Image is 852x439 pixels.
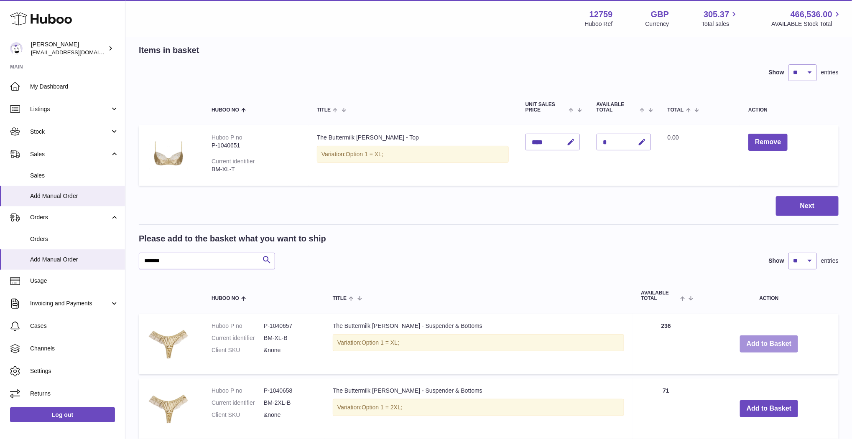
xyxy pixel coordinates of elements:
[701,20,739,28] span: Total sales
[362,339,399,346] span: Option 1 = XL;
[771,9,842,28] a: 466,536.00 AVAILABLE Stock Total
[333,334,624,351] div: Variation:
[212,334,264,342] dt: Current identifier
[147,387,189,429] img: The Buttermilk Meadows - Suspender & Bottoms
[30,128,110,136] span: Stock
[30,83,119,91] span: My Dashboard
[324,378,633,439] td: The Buttermilk [PERSON_NAME] - Suspender & Bottoms
[139,45,199,56] h2: Items in basket
[30,367,119,375] span: Settings
[704,9,729,20] span: 305.37
[30,322,119,330] span: Cases
[264,411,316,419] dd: &none
[769,257,784,265] label: Show
[30,150,110,158] span: Sales
[264,399,316,407] dd: BM-2XL-B
[31,41,106,56] div: [PERSON_NAME]
[776,196,839,216] button: Next
[821,69,839,76] span: entries
[212,387,264,395] dt: Huboo P no
[317,107,331,113] span: Title
[333,399,624,416] div: Variation:
[212,296,239,301] span: Huboo no
[362,404,403,411] span: Option 1 = 2XL;
[30,192,119,200] span: Add Manual Order
[633,314,699,374] td: 236
[597,102,638,113] span: AVAILABLE Total
[668,107,684,113] span: Total
[791,9,832,20] span: 466,536.00
[212,134,242,141] div: Huboo P no
[30,299,110,307] span: Invoicing and Payments
[212,322,264,330] dt: Huboo P no
[264,322,316,330] dd: P-1040657
[30,213,110,221] span: Orders
[748,134,788,151] button: Remove
[31,49,123,56] span: [EMAIL_ADDRESS][DOMAIN_NAME]
[740,400,798,417] button: Add to Basket
[740,335,798,353] button: Add to Basket
[585,20,613,28] div: Huboo Ref
[645,20,669,28] div: Currency
[589,9,613,20] strong: 12759
[147,134,189,175] img: The Buttermilk Meadows - Top
[324,314,633,374] td: The Buttermilk [PERSON_NAME] - Suspender & Bottoms
[30,390,119,398] span: Returns
[10,42,23,55] img: sofiapanwar@unndr.com
[30,235,119,243] span: Orders
[771,20,842,28] span: AVAILABLE Stock Total
[212,411,264,419] dt: Client SKU
[701,9,739,28] a: 305.37 Total sales
[264,346,316,354] dd: &none
[139,233,326,244] h2: Please add to the basket what you want to ship
[264,387,316,395] dd: P-1040658
[333,296,347,301] span: Title
[30,345,119,353] span: Channels
[212,142,300,150] div: P-1040651
[30,277,119,285] span: Usage
[699,282,839,310] th: Action
[633,378,699,439] td: 71
[668,134,679,141] span: 0.00
[264,334,316,342] dd: BM-XL-B
[212,346,264,354] dt: Client SKU
[212,107,239,113] span: Huboo no
[317,146,509,163] div: Variation:
[30,105,110,113] span: Listings
[212,158,255,165] div: Current identifier
[10,407,115,422] a: Log out
[212,165,300,173] div: BM-XL-T
[525,102,567,113] span: Unit Sales Price
[769,69,784,76] label: Show
[30,172,119,180] span: Sales
[748,107,830,113] div: Action
[821,257,839,265] span: entries
[309,125,517,186] td: The Buttermilk [PERSON_NAME] - Top
[212,399,264,407] dt: Current identifier
[651,9,669,20] strong: GBP
[346,151,383,157] span: Option 1 = XL;
[30,256,119,264] span: Add Manual Order
[147,322,189,364] img: The Buttermilk Meadows - Suspender & Bottoms
[641,290,678,301] span: AVAILABLE Total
